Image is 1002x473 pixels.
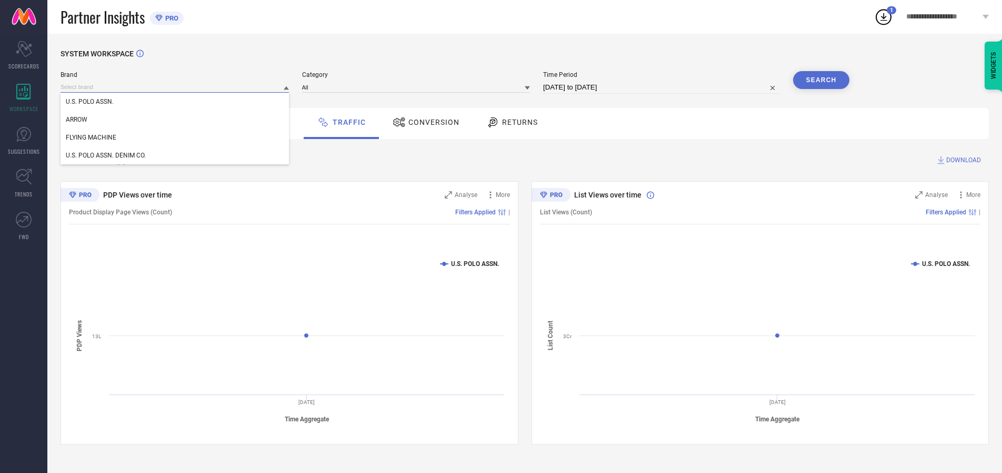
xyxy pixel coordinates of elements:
[451,260,499,268] text: U.S. POLO ASSN.
[769,399,786,405] text: [DATE]
[66,134,116,141] span: FLYING MACHINE
[455,209,496,216] span: Filters Applied
[540,209,592,216] span: List Views (Count)
[69,209,172,216] span: Product Display Page Views (Count)
[8,147,40,155] span: SUGGESTIONS
[793,71,850,89] button: Search
[61,82,289,93] input: Select brand
[574,191,642,199] span: List Views over time
[563,333,572,339] text: 3Cr
[8,62,39,70] span: SCORECARDS
[76,320,83,351] tspan: PDP Views
[496,191,510,199] span: More
[19,233,29,241] span: FWD
[92,333,102,339] text: 13L
[61,111,289,129] div: ARROW
[508,209,510,216] span: |
[946,155,981,165] span: DOWNLOAD
[61,188,99,204] div: Premium
[333,118,366,126] span: Traffic
[502,118,538,126] span: Returns
[66,116,87,123] span: ARROW
[543,81,780,94] input: Select time period
[925,191,948,199] span: Analyse
[163,14,178,22] span: PRO
[926,209,966,216] span: Filters Applied
[543,71,780,78] span: Time Period
[755,416,800,423] tspan: Time Aggregate
[61,50,134,58] span: SYSTEM WORKSPACE
[9,105,38,113] span: WORKSPACE
[915,191,923,199] svg: Zoom
[61,6,145,28] span: Partner Insights
[298,399,315,405] text: [DATE]
[66,98,114,105] span: U.S. POLO ASSN.
[66,152,146,159] span: U.S. POLO ASSN. DENIM CO.
[408,118,459,126] span: Conversion
[285,416,329,423] tspan: Time Aggregate
[874,7,893,26] div: Open download list
[890,7,893,14] span: 1
[979,209,980,216] span: |
[547,321,554,350] tspan: List Count
[61,129,289,146] div: FLYING MACHINE
[302,71,530,78] span: Category
[445,191,452,199] svg: Zoom
[61,71,289,78] span: Brand
[15,190,33,198] span: TRENDS
[61,146,289,164] div: U.S. POLO ASSN. DENIM CO.
[103,191,172,199] span: PDP Views over time
[532,188,570,204] div: Premium
[61,93,289,111] div: U.S. POLO ASSN.
[455,191,477,199] span: Analyse
[922,260,970,268] text: U.S. POLO ASSN.
[966,191,980,199] span: More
